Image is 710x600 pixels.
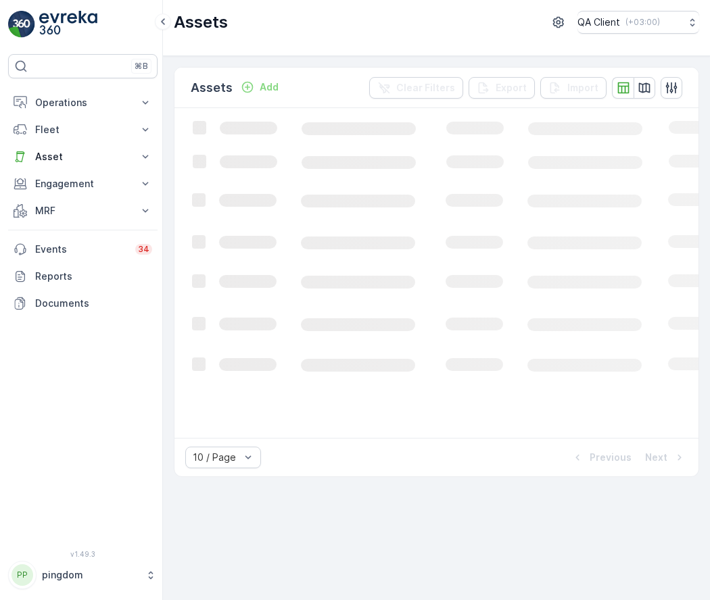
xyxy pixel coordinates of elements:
img: logo_light-DOdMpM7g.png [39,11,97,38]
img: logo [8,11,35,38]
p: Documents [35,297,152,310]
p: Reports [35,270,152,283]
button: Asset [8,143,158,170]
p: Assets [174,11,228,33]
p: Export [496,81,527,95]
button: Fleet [8,116,158,143]
button: Engagement [8,170,158,197]
p: MRF [35,204,131,218]
button: Add [235,79,284,95]
button: Previous [569,449,633,466]
p: ( +03:00 ) [625,17,660,28]
p: QA Client [577,16,620,29]
button: Export [469,77,535,99]
span: v 1.49.3 [8,550,158,558]
p: Add [260,80,279,94]
a: Documents [8,290,158,317]
p: Next [645,451,667,464]
p: Asset [35,150,131,164]
a: Reports [8,263,158,290]
a: Events34 [8,236,158,263]
p: Previous [590,451,632,464]
p: Clear Filters [396,81,455,95]
p: Engagement [35,177,131,191]
p: Assets [191,78,233,97]
button: PPpingdom [8,561,158,589]
p: Fleet [35,123,131,136]
button: Clear Filters [369,77,463,99]
button: MRF [8,197,158,224]
p: Events [35,243,127,256]
p: Operations [35,96,131,109]
button: Operations [8,89,158,116]
button: Next [644,449,688,466]
p: pingdom [42,568,139,582]
p: ⌘B [135,61,148,72]
button: QA Client(+03:00) [577,11,699,34]
p: 34 [138,244,149,255]
button: Import [540,77,607,99]
p: Import [567,81,598,95]
div: PP [11,564,33,586]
